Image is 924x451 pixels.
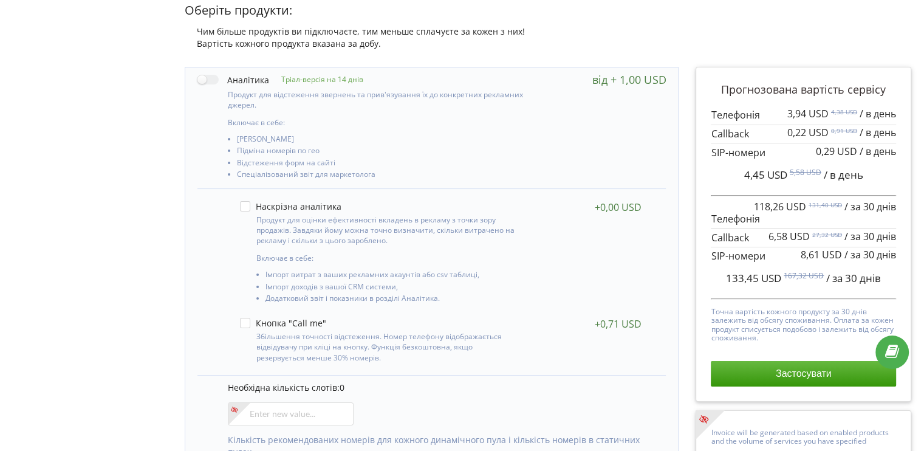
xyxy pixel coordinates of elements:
[784,270,824,281] sup: 167,32 USD
[816,145,857,158] span: 0,29 USD
[595,201,642,213] div: +0,00 USD
[595,318,642,330] div: +0,71 USD
[711,82,896,98] p: Прогнозована вартість сервісу
[844,230,896,243] span: / за 30 днів
[228,402,354,425] input: Enter new value...
[240,318,326,328] label: Кнопка "Call me"
[787,126,829,139] span: 0,22 USD
[844,248,896,261] span: / за 30 днів
[340,382,344,393] span: 0
[831,126,857,135] sup: 0,91 USD
[711,425,896,446] p: Invoice will be generated based on enabled products and the volume of services you have specified
[228,89,525,110] p: Продукт для відстеження звернень та прив'язування їх до конкретних рекламних джерел.
[228,117,525,128] p: Включає в себе:
[711,231,896,245] p: Callback
[265,294,521,306] li: Додатковий звіт і показники в розділі Аналітика.
[185,2,679,19] p: Оберіть продукти:
[726,271,781,285] span: 133,45 USD
[826,271,881,285] span: / за 30 днів
[809,201,842,209] sup: 131,40 USD
[790,167,821,177] sup: 5,58 USD
[787,107,829,120] span: 3,94 USD
[831,108,857,116] sup: 4,38 USD
[197,74,269,86] label: Аналітика
[237,170,525,182] li: Спеціалізований звіт для маркетолога
[844,200,896,213] span: / за 30 днів
[237,135,525,146] li: [PERSON_NAME]
[768,230,810,243] span: 6,58 USD
[824,168,863,182] span: / в день
[711,127,896,141] p: Callback
[711,361,896,387] button: Застосувати
[801,248,842,261] span: 8,61 USD
[711,249,896,263] p: SIP-номери
[265,270,521,282] li: Імпорт витрат з ваших рекламних акаунтів або csv таблиці,
[754,200,806,213] span: 118,26 USD
[711,146,896,160] p: SIP-номери
[240,201,341,212] label: Наскрізна аналітика
[265,283,521,294] li: Імпорт доходів з вашої CRM системи,
[711,305,896,343] p: Точна вартість кожного продукту за 30 днів залежить від обсягу споживання. Оплата за кожен продук...
[711,201,896,226] p: Телефонія
[256,215,521,246] p: Продукт для оцінки ефективності вкладень в рекламу з точки зору продажів. Завдяки йому можна точн...
[185,26,679,38] div: Чим більше продуктів ви підключаєте, тим меньше сплачуєте за кожен з них!
[711,108,896,122] p: Телефонія
[592,74,666,86] div: від + 1,00 USD
[860,145,896,158] span: / в день
[256,253,521,263] p: Включає в себе:
[228,382,654,394] p: Необхідна кількість слотів:
[185,38,679,50] div: Вартість кожного продукта вказана за добу.
[812,230,842,239] sup: 27,32 USD
[269,74,363,84] p: Тріал-версія на 14 днів
[256,331,521,362] p: Збільшення точності відстеження. Номер телефону відображається відвідувачу при кліці на кнопку. Ф...
[860,126,896,139] span: / в день
[744,168,787,182] span: 4,45 USD
[237,146,525,158] li: Підміна номерів по гео
[237,159,525,170] li: Відстеження форм на сайті
[860,107,896,120] span: / в день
